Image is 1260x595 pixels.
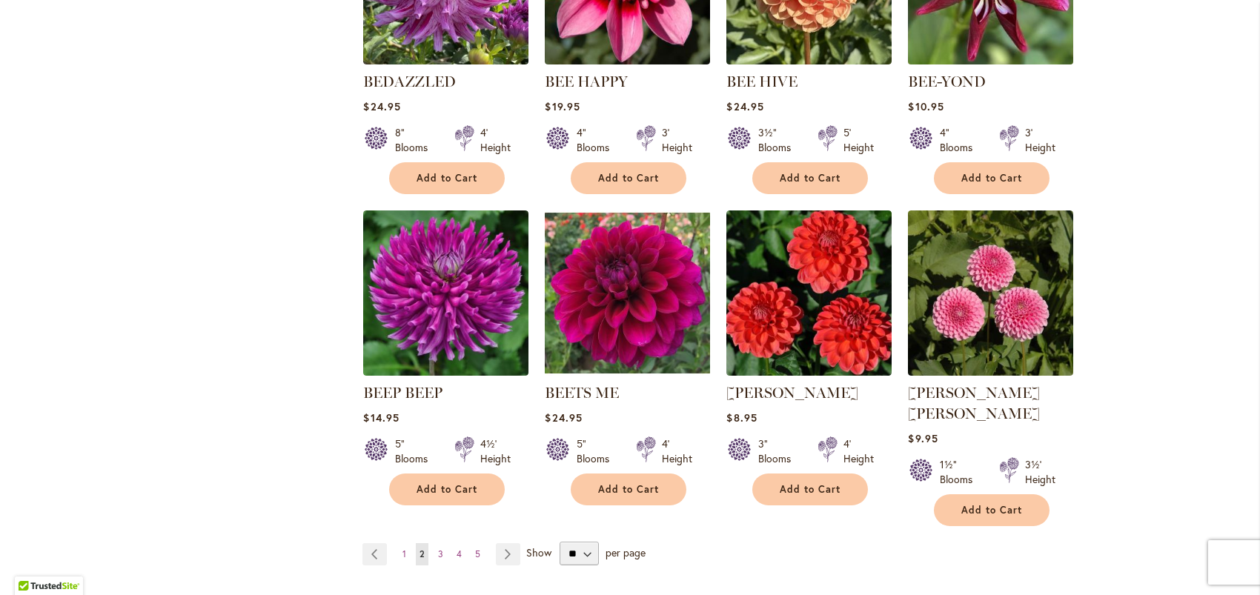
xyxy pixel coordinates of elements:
span: 2 [420,548,425,559]
div: 3' Height [662,125,692,155]
div: 4' Height [662,436,692,466]
a: BEE-YOND [908,73,986,90]
iframe: Launch Accessibility Center [11,542,53,584]
span: Add to Cart [780,172,840,185]
div: 3½' Height [1025,457,1055,487]
a: [PERSON_NAME] [PERSON_NAME] [908,384,1040,422]
a: BEE-YOND [908,53,1073,67]
span: Add to Cart [417,483,477,496]
a: 3 [434,543,447,565]
button: Add to Cart [934,162,1050,194]
button: Add to Cart [571,473,686,505]
span: Add to Cart [417,172,477,185]
div: 3" Blooms [758,436,800,466]
span: $24.95 [363,99,400,113]
a: BEE HIVE [726,53,892,67]
span: $8.95 [726,410,757,425]
span: 4 [457,548,462,559]
span: $24.95 [726,99,763,113]
img: BENJAMIN MATTHEW [726,210,892,376]
div: 4' Height [480,125,511,155]
img: BETTY ANNE [908,210,1073,376]
span: Add to Cart [961,172,1022,185]
button: Add to Cart [389,162,505,194]
span: per page [606,545,646,559]
img: BEEP BEEP [363,210,528,376]
div: 5' Height [843,125,874,155]
a: BEETS ME [545,384,619,402]
a: 1 [399,543,410,565]
button: Add to Cart [389,473,505,505]
div: 8" Blooms [395,125,437,155]
a: BETTY ANNE [908,365,1073,379]
span: $24.95 [545,410,582,425]
button: Add to Cart [571,162,686,194]
div: 3½" Blooms [758,125,800,155]
button: Add to Cart [752,162,868,194]
a: BEETS ME [545,365,710,379]
div: 4" Blooms [940,125,981,155]
div: 1½" Blooms [940,457,981,487]
a: Bedazzled [363,53,528,67]
img: BEETS ME [545,210,710,376]
span: Add to Cart [598,172,659,185]
span: Add to Cart [780,483,840,496]
a: BEE HAPPY [545,53,710,67]
span: $9.95 [908,431,938,445]
div: 3' Height [1025,125,1055,155]
div: 4½' Height [480,436,511,466]
div: 4" Blooms [577,125,618,155]
span: Show [526,545,551,559]
span: 1 [402,548,406,559]
a: 4 [453,543,465,565]
span: Add to Cart [961,504,1022,516]
div: 5" Blooms [577,436,618,466]
span: 5 [475,548,480,559]
a: BEEP BEEP [363,384,442,402]
div: 4' Height [843,436,874,466]
span: $14.95 [363,410,399,425]
span: $10.95 [908,99,944,113]
a: BENJAMIN MATTHEW [726,365,892,379]
button: Add to Cart [934,494,1050,526]
div: 5" Blooms [395,436,437,466]
button: Add to Cart [752,473,868,505]
span: $19.95 [545,99,580,113]
a: 5 [471,543,484,565]
a: BEDAZZLED [363,73,456,90]
a: BEE HIVE [726,73,798,90]
a: BEEP BEEP [363,365,528,379]
span: 3 [438,548,443,559]
a: [PERSON_NAME] [726,384,858,402]
span: Add to Cart [598,483,659,496]
a: BEE HAPPY [545,73,628,90]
